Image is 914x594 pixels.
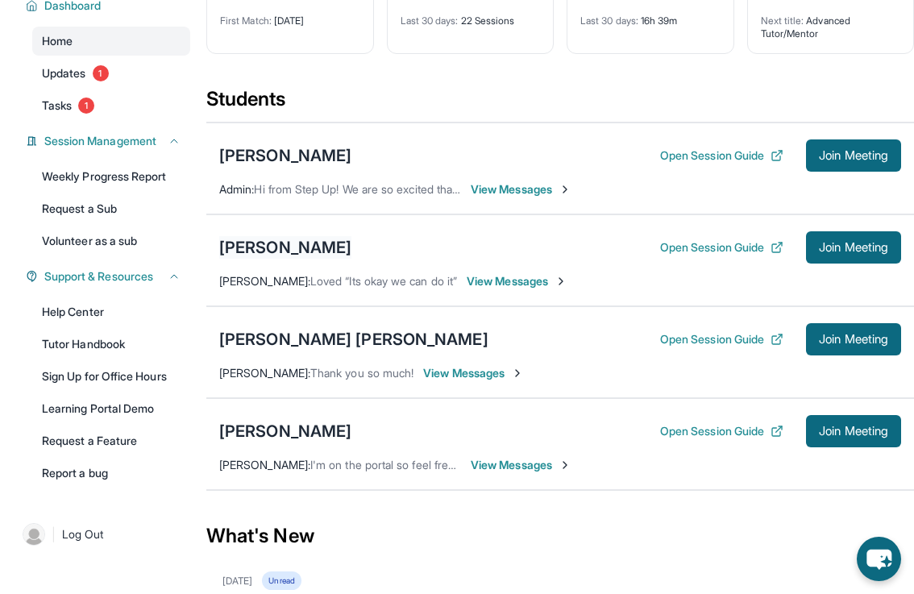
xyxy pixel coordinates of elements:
[660,239,783,255] button: Open Session Guide
[219,458,310,471] span: [PERSON_NAME] :
[38,133,181,149] button: Session Management
[23,523,45,546] img: user-img
[219,182,254,196] span: Admin :
[32,297,190,326] a: Help Center
[32,194,190,223] a: Request a Sub
[32,27,190,56] a: Home
[471,181,571,197] span: View Messages
[42,33,73,49] span: Home
[32,226,190,255] a: Volunteer as a sub
[222,575,252,588] div: [DATE]
[819,243,888,252] span: Join Meeting
[219,328,488,351] div: [PERSON_NAME] [PERSON_NAME]
[93,65,109,81] span: 1
[32,459,190,488] a: Report a bug
[423,365,524,381] span: View Messages
[32,330,190,359] a: Tutor Handbook
[219,366,310,380] span: [PERSON_NAME] :
[559,183,571,196] img: Chevron-Right
[580,5,721,27] div: 16h 39m
[310,274,457,288] span: Loved “Its okay we can do it”
[467,273,567,289] span: View Messages
[806,139,901,172] button: Join Meeting
[220,15,272,27] span: First Match :
[219,236,351,259] div: [PERSON_NAME]
[219,274,310,288] span: [PERSON_NAME] :
[219,420,351,442] div: [PERSON_NAME]
[206,501,914,571] div: What's New
[310,458,546,471] span: I'm on the portal so feel free to join whenever!
[471,457,571,473] span: View Messages
[78,98,94,114] span: 1
[206,86,914,122] div: Students
[16,517,190,552] a: |Log Out
[806,415,901,447] button: Join Meeting
[32,394,190,423] a: Learning Portal Demo
[806,323,901,355] button: Join Meeting
[32,426,190,455] a: Request a Feature
[559,459,571,471] img: Chevron-Right
[511,367,524,380] img: Chevron-Right
[806,231,901,264] button: Join Meeting
[219,144,351,167] div: [PERSON_NAME]
[555,275,567,288] img: Chevron-Right
[857,537,901,581] button: chat-button
[62,526,104,542] span: Log Out
[819,151,888,160] span: Join Meeting
[819,426,888,436] span: Join Meeting
[220,5,360,27] div: [DATE]
[32,162,190,191] a: Weekly Progress Report
[580,15,638,27] span: Last 30 days :
[660,423,783,439] button: Open Session Guide
[32,362,190,391] a: Sign Up for Office Hours
[262,571,301,590] div: Unread
[761,15,804,27] span: Next title :
[660,147,783,164] button: Open Session Guide
[42,65,86,81] span: Updates
[42,98,72,114] span: Tasks
[44,268,153,285] span: Support & Resources
[38,268,181,285] button: Support & Resources
[310,366,413,380] span: Thank you so much!
[52,525,56,544] span: |
[32,91,190,120] a: Tasks1
[401,15,459,27] span: Last 30 days :
[32,59,190,88] a: Updates1
[401,5,541,27] div: 22 Sessions
[660,331,783,347] button: Open Session Guide
[44,133,156,149] span: Session Management
[819,334,888,344] span: Join Meeting
[761,5,901,40] div: Advanced Tutor/Mentor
